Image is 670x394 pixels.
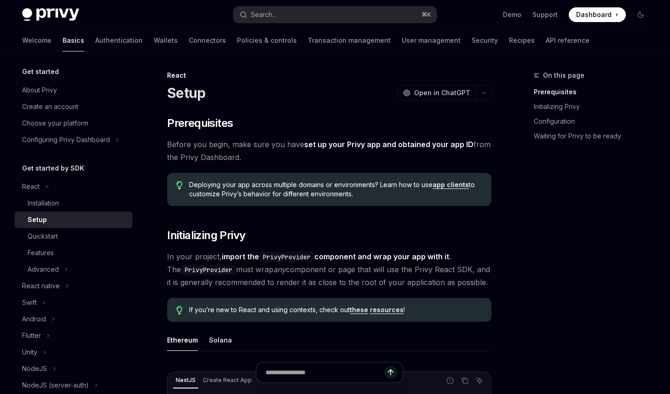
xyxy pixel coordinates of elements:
[402,29,461,51] a: User management
[189,29,226,51] a: Connectors
[509,29,535,51] a: Recipes
[28,264,59,275] div: Advanced
[95,29,143,51] a: Authentication
[22,347,37,358] div: Unity
[15,344,133,360] button: Unity
[176,306,183,314] svg: Tip
[370,306,404,314] a: resources
[22,181,40,192] div: React
[15,82,133,98] a: About Privy
[503,10,521,19] a: Demo
[209,329,232,351] button: Solana
[167,138,491,164] span: Before you begin, make sure you have from the Privy Dashboard.
[532,10,558,19] a: Support
[15,228,133,245] a: Quickstart
[237,29,297,51] a: Policies & controls
[28,247,54,258] div: Features
[433,181,469,189] a: app clients
[15,245,133,261] a: Features
[176,181,183,189] svg: Tip
[181,265,236,275] code: PrivyProvider
[22,280,60,291] div: React native
[154,29,178,51] a: Wallets
[546,29,589,51] a: API reference
[384,366,397,379] button: Send message
[414,88,470,97] span: Open in ChatGPT
[22,85,57,96] div: About Privy
[15,178,133,195] button: React
[350,306,368,314] a: these
[22,297,37,308] div: Swift
[15,311,133,327] button: Android
[28,231,58,242] div: Quickstart
[534,85,655,99] a: Prerequisites
[251,9,277,20] div: Search...
[304,140,474,149] a: set up your Privy app and obtained your app ID
[15,195,133,211] a: Installation
[266,362,384,383] input: Ask a question...
[22,363,47,374] div: NodeJS
[15,360,133,377] button: NodeJS
[15,278,133,294] button: React native
[15,327,133,344] button: Flutter
[15,377,133,394] button: NodeJS (server-auth)
[22,134,110,145] div: Configuring Privy Dashboard
[22,101,78,112] div: Create an account
[543,70,584,81] span: On this page
[534,114,655,129] a: Configuration
[167,250,491,289] span: In your project, . The must wrap component or page that will use the Privy React SDK, and it is g...
[15,294,133,311] button: Swift
[167,116,233,131] span: Prerequisites
[576,10,612,19] span: Dashboard
[15,211,133,228] a: Setup
[259,252,314,262] code: PrivyProvider
[15,131,133,148] button: Configuring Privy Dashboard
[222,252,449,261] strong: import the component and wrap your app with it
[22,118,88,129] div: Choose your platform
[22,314,46,325] div: Android
[15,98,133,115] a: Create an account
[63,29,84,51] a: Basics
[22,163,84,174] h5: Get started by SDK
[308,29,391,51] a: Transaction management
[633,7,648,22] button: Toggle dark mode
[422,11,431,18] span: ⌘ K
[28,214,47,225] div: Setup
[167,71,491,80] div: React
[189,180,482,199] span: Deploying your app across multiple domains or environments? Learn how to use to customize Privy’s...
[189,305,482,314] span: If you’re new to React and using contexts, check out !
[167,228,245,243] span: Initializing Privy
[534,99,655,114] a: Initializing Privy
[273,265,286,274] em: any
[167,85,205,101] h1: Setup
[534,129,655,143] a: Waiting for Privy to be ready
[15,115,133,131] a: Choose your platform
[233,6,437,23] button: Search...⌘K
[397,85,476,101] button: Open in ChatGPT
[22,66,59,77] h5: Get started
[15,261,133,278] button: Advanced
[28,198,59,209] div: Installation
[22,8,79,21] img: dark logo
[22,330,41,341] div: Flutter
[22,380,89,391] div: NodeJS (server-auth)
[569,7,626,22] a: Dashboard
[167,329,198,351] button: Ethereum
[472,29,498,51] a: Security
[22,29,52,51] a: Welcome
